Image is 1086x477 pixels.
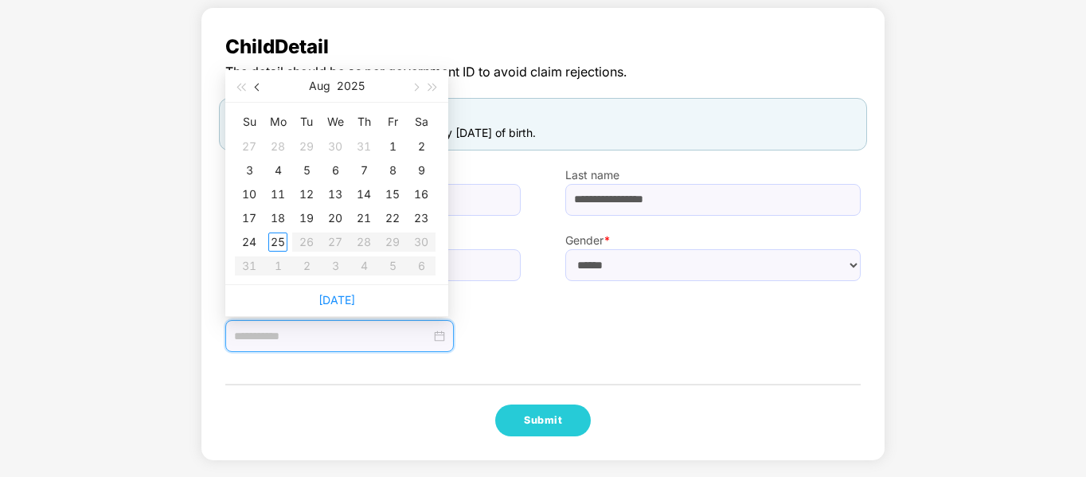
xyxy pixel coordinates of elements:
div: 22 [383,209,402,228]
div: 23 [412,209,431,228]
a: [DATE] [318,293,355,307]
div: 3 [240,161,259,180]
td: 2025-07-30 [321,135,350,158]
div: 5 [297,161,316,180]
td: 2025-08-18 [264,206,292,230]
td: 2025-08-15 [378,182,407,206]
div: 4 [268,161,287,180]
div: 2 [412,137,431,156]
td: 2025-08-08 [378,158,407,182]
td: 2025-07-29 [292,135,321,158]
td: 2025-08-13 [321,182,350,206]
label: Last name [565,166,861,184]
td: 2025-08-07 [350,158,378,182]
div: 14 [354,185,373,204]
th: Sa [407,109,436,135]
button: 2025 [337,70,365,102]
div: 8 [383,161,402,180]
td: 2025-08-02 [407,135,436,158]
td: 2025-08-22 [378,206,407,230]
td: 2025-07-31 [350,135,378,158]
td: 2025-08-04 [264,158,292,182]
div: 13 [326,185,345,204]
div: 28 [268,137,287,156]
div: 11 [268,185,287,204]
td: 2025-08-21 [350,206,378,230]
td: 2025-08-01 [378,135,407,158]
div: 6 [326,161,345,180]
th: Tu [292,109,321,135]
td: 2025-08-16 [407,182,436,206]
button: Submit [495,405,591,436]
div: 27 [240,137,259,156]
td: 2025-08-17 [235,206,264,230]
td: 2025-08-11 [264,182,292,206]
td: 2025-08-20 [321,206,350,230]
td: 2025-08-19 [292,206,321,230]
th: Fr [378,109,407,135]
td: 2025-08-24 [235,230,264,254]
div: 12 [297,185,316,204]
th: We [321,109,350,135]
div: 25 [268,233,287,252]
div: 20 [326,209,345,228]
td: 2025-08-12 [292,182,321,206]
div: 16 [412,185,431,204]
th: Su [235,109,264,135]
button: Aug [309,70,330,102]
span: The detail should be as per government ID to avoid claim rejections. [225,62,861,82]
div: 10 [240,185,259,204]
div: 29 [297,137,316,156]
td: 2025-08-06 [321,158,350,182]
td: 2025-08-23 [407,206,436,230]
div: 7 [354,161,373,180]
td: 2025-08-03 [235,158,264,182]
span: Child Detail [225,32,861,62]
div: 9 [412,161,431,180]
label: Gender [565,232,861,249]
td: 2025-08-25 [264,230,292,254]
td: 2025-07-28 [264,135,292,158]
div: 31 [354,137,373,156]
div: 15 [383,185,402,204]
div: 19 [297,209,316,228]
th: Mo [264,109,292,135]
div: 21 [354,209,373,228]
td: 2025-08-09 [407,158,436,182]
div: 1 [383,137,402,156]
td: 2025-08-14 [350,182,378,206]
div: 30 [326,137,345,156]
td: 2025-08-10 [235,182,264,206]
td: 2025-08-05 [292,158,321,182]
th: Th [350,109,378,135]
div: 18 [268,209,287,228]
div: 17 [240,209,259,228]
div: 24 [240,233,259,252]
td: 2025-07-27 [235,135,264,158]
